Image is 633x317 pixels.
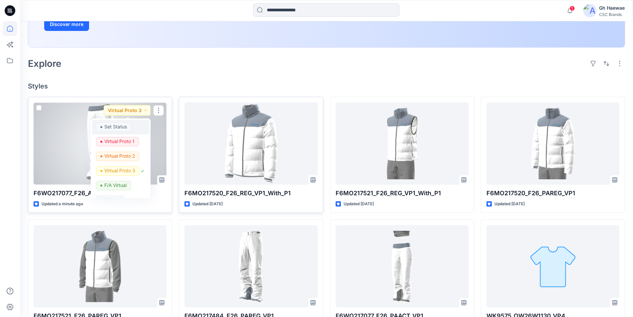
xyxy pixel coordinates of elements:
p: Updated [DATE] [344,201,374,208]
p: F/A Virtual [104,181,127,190]
span: 1 [570,6,575,11]
h4: Styles [28,82,625,90]
button: Discover more [44,18,89,31]
p: Updated [DATE] [192,201,223,208]
p: BLOCK [104,196,120,204]
p: F6MO217521_F26_REG_VP1_With_P1 [336,189,469,198]
a: F6WO217077_F26_ACT_VP3 [34,102,166,185]
a: F6WO217077_F26_PAACT_VP1 [336,225,469,307]
p: F6MO217520_F26_REG_VP1_With_P1 [184,189,317,198]
p: Set Status [104,122,127,131]
a: F6MO217521_F26_REG_VP1_With_P1 [336,102,469,185]
p: Virtual Proto 2 [104,152,135,160]
p: Virtual Proto 1 [104,137,135,146]
p: F6WO217077_F26_ACT_VP3 [34,189,166,198]
p: Updated [DATE] [494,201,525,208]
p: Updated a minute ago [42,201,83,208]
p: F6MO217520_F26_PAREG_VP1 [486,189,619,198]
a: F6MO217521_F26_PAREG_VP1 [34,225,166,307]
a: F6MO217520_F26_REG_VP1_With_P1 [184,102,317,185]
div: Gh Haewae [599,4,625,12]
h2: Explore [28,58,61,69]
p: Virtual Proto 3 [104,166,135,175]
a: WK9575_OW26W1130_VP4 [486,225,619,307]
div: CSC Brands [599,12,625,17]
a: F6MO217520_F26_PAREG_VP1 [486,102,619,185]
a: F6MO217484_F26_PAREG_VP1 [184,225,317,307]
a: Discover more [44,18,194,31]
img: avatar [583,4,596,17]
